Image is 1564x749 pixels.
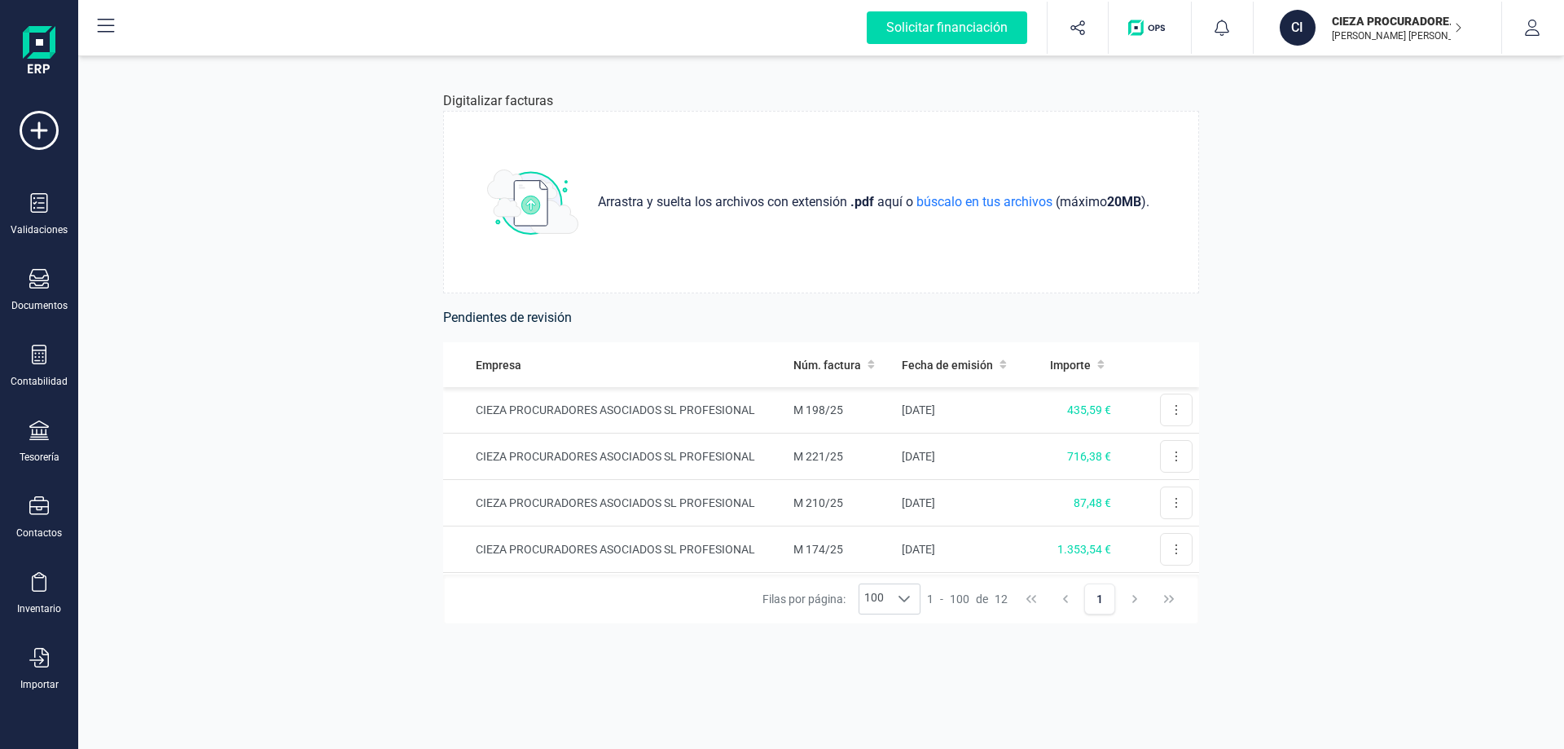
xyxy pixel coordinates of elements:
[787,387,896,434] td: M 198/25
[1067,403,1111,416] span: 435,59 €
[1107,194,1141,209] strong: 20 MB
[850,194,874,209] strong: .pdf
[1050,584,1081,615] button: Previous Page
[927,591,934,607] span: 1
[787,527,896,573] td: M 174/25
[1273,2,1482,54] button: CICIEZA PROCURADORES ASOCIADOS SL PROFESIONAL[PERSON_NAME] [PERSON_NAME]
[902,357,993,373] span: Fecha de emisión
[443,306,1199,329] h6: Pendientes de revisión
[1067,450,1111,463] span: 716,38 €
[1153,584,1184,615] button: Last Page
[913,194,1056,209] span: búscalo en tus archivos
[793,357,861,373] span: Núm. factura
[859,584,889,614] span: 100
[895,527,1030,573] td: [DATE]
[867,11,1027,44] div: Solicitar financiación
[1118,2,1181,54] button: Logo de OPS
[787,480,896,527] td: M 210/25
[17,602,61,615] div: Inventario
[443,434,787,480] td: CIEZA PROCURADORES ASOCIADOS SL PROFESIONAL
[11,375,68,388] div: Contabilidad
[895,387,1030,434] td: [DATE]
[1280,10,1316,46] div: CI
[487,170,578,235] img: subir_archivo
[476,357,521,373] span: Empresa
[895,434,1030,480] td: [DATE]
[11,299,68,312] div: Documentos
[1128,20,1171,36] img: Logo de OPS
[16,527,62,540] div: Contactos
[23,26,55,78] img: Logo Finanedi
[1332,13,1462,29] p: CIEZA PROCURADORES ASOCIADOS SL PROFESIONAL
[443,573,787,619] td: CIEZA PROCURADORES ASOCIADOS SL PROFESIONAL
[995,591,1008,607] span: 12
[443,527,787,573] td: CIEZA PROCURADORES ASOCIADOS SL PROFESIONAL
[20,678,59,691] div: Importar
[927,591,1008,607] div: -
[895,480,1030,527] td: [DATE]
[1057,543,1111,556] span: 1.353,54 €
[20,451,59,464] div: Tesorería
[1084,584,1115,615] button: Page 1
[976,591,988,607] span: de
[1074,496,1111,509] span: 87,48 €
[1050,357,1091,373] span: Importe
[591,192,1156,212] p: aquí o (máximo ) .
[787,573,896,619] td: M 157/25
[895,573,1030,619] td: [DATE]
[598,192,850,212] span: Arrastra y suelta los archivos con extensión
[762,584,920,615] div: Filas por página:
[847,2,1047,54] button: Solicitar financiación
[1016,584,1047,615] button: First Page
[950,591,969,607] span: 100
[1119,584,1150,615] button: Next Page
[1332,29,1462,42] p: [PERSON_NAME] [PERSON_NAME]
[443,91,553,111] p: Digitalizar facturas
[11,223,68,236] div: Validaciones
[787,434,896,480] td: M 221/25
[443,387,787,434] td: CIEZA PROCURADORES ASOCIADOS SL PROFESIONAL
[443,480,787,527] td: CIEZA PROCURADORES ASOCIADOS SL PROFESIONAL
